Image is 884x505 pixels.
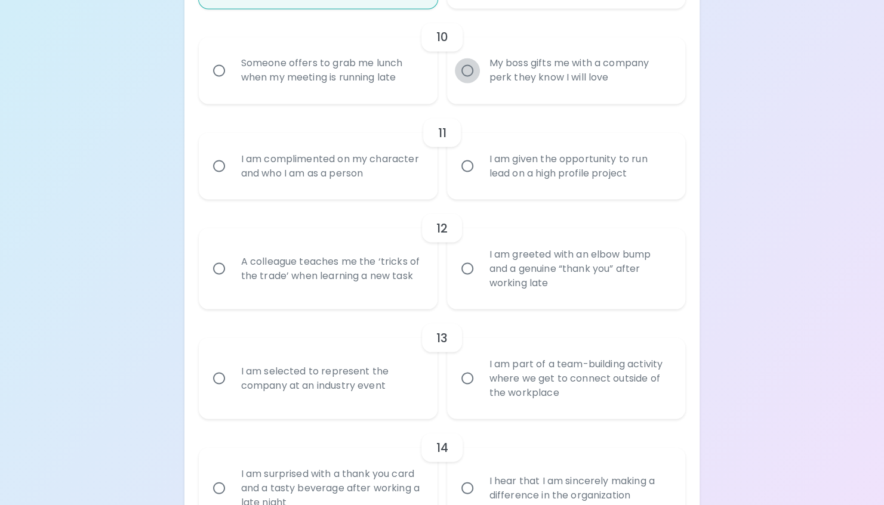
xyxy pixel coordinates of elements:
[436,27,448,47] h6: 10
[438,123,446,142] h6: 11
[232,42,431,99] div: Someone offers to grab me lunch when my meeting is running late
[232,349,431,407] div: I am selected to represent the company at an industry event
[480,42,679,99] div: My boss gifts me with a company perk they know I will love
[436,438,448,457] h6: 14
[480,233,679,304] div: I am greeted with an elbow bump and a genuine “thank you” after working late
[480,342,679,414] div: I am part of a team-building activity where we get to connect outside of the workplace
[436,328,448,347] h6: 13
[436,218,448,237] h6: 12
[232,240,431,297] div: A colleague teaches me the ‘tricks of the trade’ when learning a new task
[199,309,686,419] div: choice-group-check
[480,137,679,194] div: I am given the opportunity to run lead on a high profile project
[199,8,686,104] div: choice-group-check
[232,137,431,194] div: I am complimented on my character and who I am as a person
[199,199,686,309] div: choice-group-check
[199,104,686,199] div: choice-group-check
